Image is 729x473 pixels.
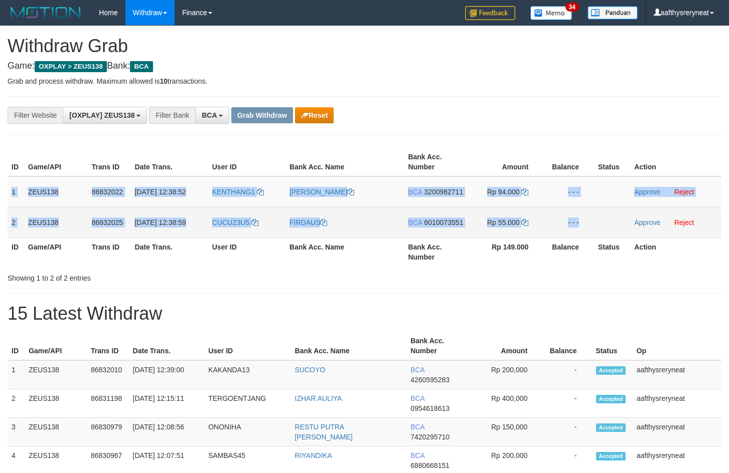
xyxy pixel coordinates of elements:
[87,389,129,418] td: 86831198
[8,418,25,446] td: 3
[410,451,424,459] span: BCA
[285,148,404,176] th: Bank Acc. Name
[295,423,353,441] a: RESTU PUTRA [PERSON_NAME]
[289,188,354,196] a: [PERSON_NAME]
[129,360,205,389] td: [DATE] 12:39:00
[542,418,592,446] td: -
[212,218,259,226] a: CUCUZ3U5
[410,461,450,469] span: Copy 6880668151 to clipboard
[633,360,721,389] td: aafthysreryneat
[231,107,293,123] button: Grab Withdraw
[542,332,592,360] th: Balance
[87,332,129,360] th: Trans ID
[465,6,515,20] img: Feedback.jpg
[408,188,422,196] span: BCA
[468,238,543,266] th: Rp 149.000
[69,111,134,119] span: [OXPLAY] ZEUS138
[25,332,87,360] th: Game/API
[565,3,579,12] span: 34
[92,188,123,196] span: 86832022
[469,389,542,418] td: Rp 400,000
[543,207,594,238] td: - - -
[134,188,186,196] span: [DATE] 12:38:52
[634,218,660,226] a: Approve
[530,6,572,20] img: Button%20Memo.svg
[295,107,334,123] button: Reset
[487,188,520,196] span: Rp 94.000
[594,148,630,176] th: Status
[25,418,87,446] td: ZEUS138
[674,188,694,196] a: Reject
[25,389,87,418] td: ZEUS138
[8,36,721,56] h1: Withdraw Grab
[468,148,543,176] th: Amount
[130,61,153,72] span: BCA
[410,376,450,384] span: Copy 4260595283 to clipboard
[8,269,296,283] div: Showing 1 to 2 of 2 entries
[596,423,626,432] span: Accepted
[24,207,88,238] td: ZEUS138
[406,332,469,360] th: Bank Acc. Number
[543,238,594,266] th: Balance
[8,332,25,360] th: ID
[35,61,107,72] span: OXPLAY > ZEUS138
[149,107,195,124] div: Filter Bank
[8,207,24,238] td: 2
[204,418,290,446] td: ONONIHA
[8,76,721,86] p: Grab and process withdraw. Maximum allowed is transactions.
[204,389,290,418] td: TERGOENTJANG
[204,360,290,389] td: KAKANDA13
[633,418,721,446] td: aafthysreryneat
[408,218,422,226] span: BCA
[521,218,528,226] a: Copy 55000 to clipboard
[134,218,186,226] span: [DATE] 12:38:59
[542,360,592,389] td: -
[424,218,463,226] span: Copy 6010073551 to clipboard
[24,176,88,207] td: ZEUS138
[630,148,721,176] th: Action
[410,394,424,402] span: BCA
[8,238,24,266] th: ID
[25,360,87,389] td: ZEUS138
[130,148,208,176] th: Date Trans.
[596,395,626,403] span: Accepted
[212,218,250,226] span: CUCUZ3U5
[596,452,626,460] span: Accepted
[87,418,129,446] td: 86830979
[542,389,592,418] td: -
[212,188,255,196] span: KENTHANG1
[204,332,290,360] th: User ID
[88,238,131,266] th: Trans ID
[469,332,542,360] th: Amount
[8,61,721,71] h4: Game: Bank:
[8,107,63,124] div: Filter Website
[160,77,168,85] strong: 10
[8,360,25,389] td: 1
[87,360,129,389] td: 86832010
[24,238,88,266] th: Game/API
[8,389,25,418] td: 2
[592,332,633,360] th: Status
[8,176,24,207] td: 1
[129,332,205,360] th: Date Trans.
[633,389,721,418] td: aafthysreryneat
[410,423,424,431] span: BCA
[633,332,721,360] th: Op
[295,394,342,402] a: IZHAR AULIYA
[469,418,542,446] td: Rp 150,000
[543,148,594,176] th: Balance
[291,332,407,360] th: Bank Acc. Name
[404,238,468,266] th: Bank Acc. Number
[24,148,88,176] th: Game/API
[63,107,147,124] button: [OXPLAY] ZEUS138
[130,238,208,266] th: Date Trans.
[285,238,404,266] th: Bank Acc. Name
[630,238,721,266] th: Action
[424,188,463,196] span: Copy 3200982711 to clipboard
[521,188,528,196] a: Copy 94000 to clipboard
[410,433,450,441] span: Copy 7420295710 to clipboard
[289,218,327,226] a: FIRDAUS
[88,148,131,176] th: Trans ID
[410,366,424,374] span: BCA
[543,176,594,207] td: - - -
